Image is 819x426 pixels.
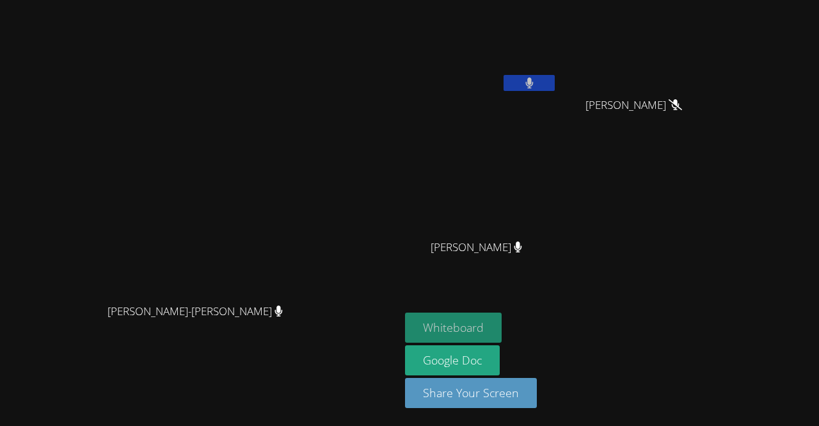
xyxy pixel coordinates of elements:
[405,313,502,343] button: Whiteboard
[585,96,682,115] span: [PERSON_NAME]
[431,238,522,257] span: [PERSON_NAME]
[405,345,500,375] a: Google Doc
[107,302,283,321] span: [PERSON_NAME]-[PERSON_NAME]
[405,378,537,408] button: Share Your Screen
